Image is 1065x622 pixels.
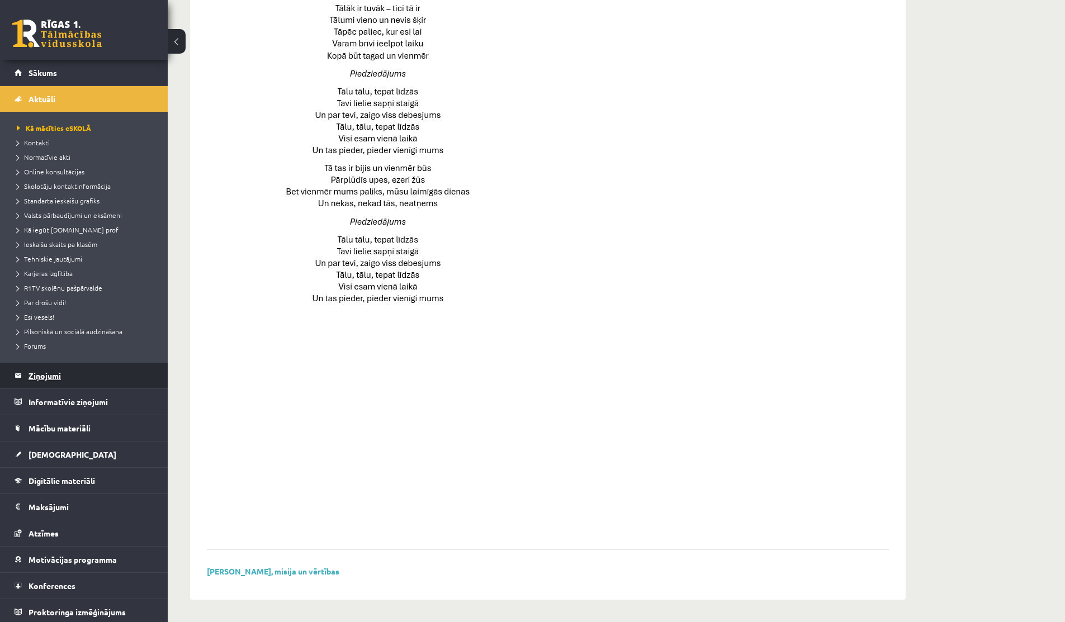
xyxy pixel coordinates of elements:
[17,123,157,133] a: Kā mācīties eSKOLĀ
[29,554,117,564] span: Motivācijas programma
[17,268,157,278] a: Karjeras izglītība
[17,211,122,220] span: Valsts pārbaudījumi un eksāmeni
[15,363,154,388] a: Ziņojumi
[29,68,57,78] span: Sākums
[17,326,157,336] a: Pilsoniskā un sociālā audzināšana
[17,124,91,132] span: Kā mācīties eSKOLĀ
[17,254,157,264] a: Tehniskie jautājumi
[15,520,154,546] a: Atzīmes
[17,254,82,263] span: Tehniskie jautājumi
[17,196,100,205] span: Standarta ieskaišu grafiks
[17,283,102,292] span: R1TV skolēnu pašpārvalde
[17,312,54,321] span: Esi vesels!
[17,153,70,162] span: Normatīvie akti
[15,468,154,493] a: Digitālie materiāli
[15,60,154,86] a: Sākums
[29,494,154,520] legend: Maksājumi
[17,181,157,191] a: Skolotāju kontaktinformācija
[17,182,111,191] span: Skolotāju kontaktinformācija
[17,239,157,249] a: Ieskaišu skaits pa klasēm
[12,20,102,48] a: Rīgas 1. Tālmācības vidusskola
[29,449,116,459] span: [DEMOGRAPHIC_DATA]
[17,152,157,162] a: Normatīvie akti
[17,269,73,278] span: Karjeras izglītība
[17,341,46,350] span: Forums
[15,547,154,572] a: Motivācijas programma
[17,137,157,148] a: Kontakti
[15,494,154,520] a: Maksājumi
[29,389,154,415] legend: Informatīvie ziņojumi
[15,573,154,599] a: Konferences
[17,297,157,307] a: Par drošu vidi!
[15,441,154,467] a: [DEMOGRAPHIC_DATA]
[15,389,154,415] a: Informatīvie ziņojumi
[17,225,119,234] span: Kā iegūt [DOMAIN_NAME] prof
[17,283,157,293] a: R1TV skolēnu pašpārvalde
[17,298,66,307] span: Par drošu vidi!
[17,341,157,351] a: Forums
[17,167,84,176] span: Online konsultācijas
[29,476,95,486] span: Digitālie materiāli
[15,415,154,441] a: Mācību materiāli
[17,327,122,336] span: Pilsoniskā un sociālā audzināšana
[29,94,55,104] span: Aktuāli
[29,363,154,388] legend: Ziņojumi
[17,196,157,206] a: Standarta ieskaišu grafiks
[17,240,97,249] span: Ieskaišu skaits pa klasēm
[29,607,126,617] span: Proktoringa izmēģinājums
[17,225,157,235] a: Kā iegūt [DOMAIN_NAME] prof
[29,528,59,538] span: Atzīmes
[17,167,157,177] a: Online konsultācijas
[29,423,91,433] span: Mācību materiāli
[17,312,157,322] a: Esi vesels!
[29,581,75,591] span: Konferences
[17,138,50,147] span: Kontakti
[15,86,154,112] a: Aktuāli
[17,210,157,220] a: Valsts pārbaudījumi un eksāmeni
[207,566,339,576] a: [PERSON_NAME], misija un vērtības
